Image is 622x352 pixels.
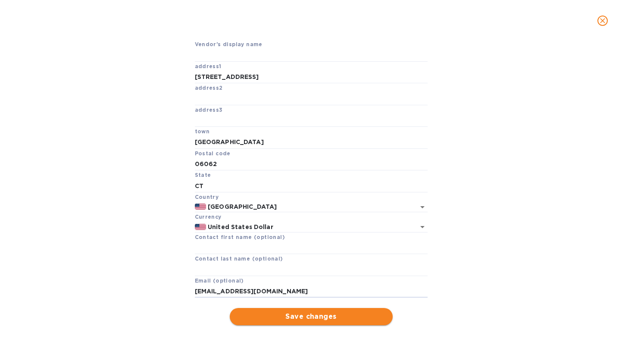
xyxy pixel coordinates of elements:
[195,194,219,200] b: Country
[416,201,428,213] button: Open
[195,63,222,69] b: address1
[230,308,393,325] button: Save changes
[237,311,386,322] span: Save changes
[195,224,206,230] img: USD
[195,172,211,178] b: State
[195,234,285,240] b: Contact first name (optional)
[195,85,223,91] b: address2
[195,204,206,210] img: US
[195,41,263,47] b: Vendor's display name
[195,128,210,135] b: town
[416,221,428,233] button: Open
[195,255,283,262] b: Contact last name (optional)
[195,107,223,113] b: address3
[195,277,244,284] b: Email (optional)
[592,10,613,31] button: close
[195,150,231,157] b: Postal code
[195,214,222,220] b: Currency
